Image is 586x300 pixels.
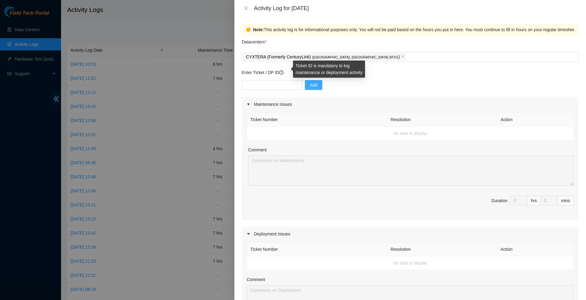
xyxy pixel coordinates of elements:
th: Resolution [387,113,497,127]
span: question-circle [279,70,284,75]
span: exclamation-circle [246,28,251,32]
textarea: Comment [248,156,574,186]
th: Action [497,243,574,256]
div: Duration [491,197,508,204]
p: Datacenters [242,35,266,45]
td: No data to display [247,256,574,270]
th: Action [497,113,574,127]
span: Add [310,82,317,88]
strong: Note: [248,26,259,33]
span: close [401,55,404,59]
span: close [244,6,248,11]
td: No data to display [247,127,574,140]
span: caret-right [247,232,250,236]
span: ( [GEOGRAPHIC_DATA], [GEOGRAPHIC_DATA] SFO1 [312,55,398,59]
div: Activity Log for [DATE] [254,5,579,12]
p: CYXTERA (Formerly CenturyLink) ) [246,54,400,61]
th: Ticket Number [247,113,387,127]
div: hrs [528,196,541,206]
div: mins [558,196,574,206]
div: Ticket ID is mandatory to log maintenance or deployment activity [293,61,365,78]
label: Comment [247,276,265,283]
th: Ticket Number [247,243,387,256]
label: Comment [248,146,267,153]
div: Maintenance Issues [242,97,579,111]
th: Resolution [387,243,497,256]
span: caret-right [247,102,250,106]
div: Deployment Issues [242,227,579,241]
button: Add [305,80,322,90]
p: Enter Ticket / DP ID [242,69,579,76]
button: Close [242,6,250,11]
